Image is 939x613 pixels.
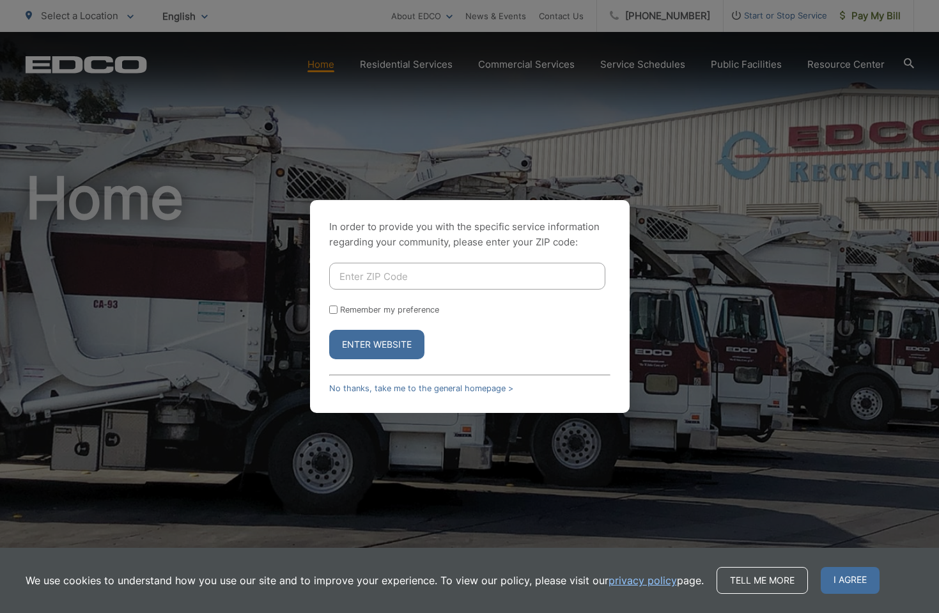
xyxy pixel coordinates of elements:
[329,219,610,250] p: In order to provide you with the specific service information regarding your community, please en...
[340,305,439,314] label: Remember my preference
[609,573,677,588] a: privacy policy
[329,330,424,359] button: Enter Website
[821,567,880,594] span: I agree
[26,573,704,588] p: We use cookies to understand how you use our site and to improve your experience. To view our pol...
[329,384,513,393] a: No thanks, take me to the general homepage >
[717,567,808,594] a: Tell me more
[329,263,605,290] input: Enter ZIP Code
